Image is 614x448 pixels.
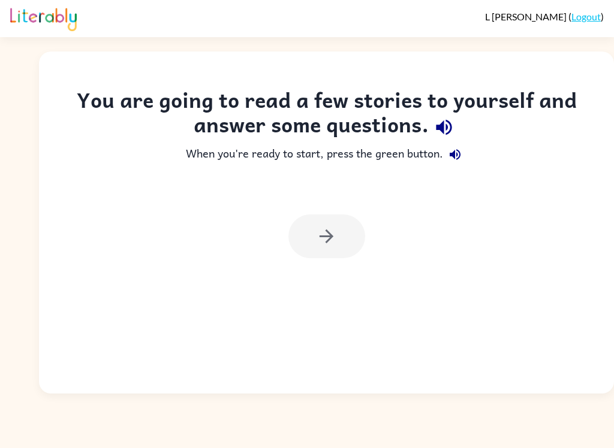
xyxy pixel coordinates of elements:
a: Logout [571,11,601,22]
div: ( ) [485,11,604,22]
div: When you're ready to start, press the green button. [63,143,590,167]
div: You are going to read a few stories to yourself and answer some questions. [63,87,590,143]
span: L [PERSON_NAME] [485,11,568,22]
img: Literably [10,5,77,31]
